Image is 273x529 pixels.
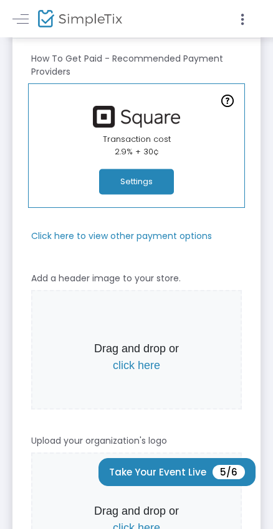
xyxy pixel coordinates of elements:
[115,146,159,157] span: 2.9% + 30¢
[31,434,167,447] m-panel-subtitle: Upload your organization's logo
[213,465,245,479] span: 5/6
[99,169,174,195] button: Settings
[98,458,256,486] button: Take Your Event Live5/6
[35,340,238,374] p: Drag and drop or
[221,95,234,107] img: question-mark
[87,106,186,128] img: square.png
[31,52,242,78] m-panel-subtitle: How To Get Paid - Recommended Payment Providers
[31,230,212,243] m-panel-subtitle: Click here to view other payment options
[103,133,171,145] span: Transaction cost
[113,359,160,372] span: click here
[31,272,181,285] m-panel-subtitle: Add a header image to your store.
